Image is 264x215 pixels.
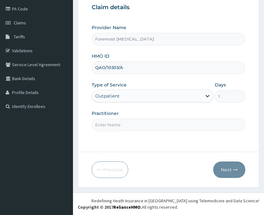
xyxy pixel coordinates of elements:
[92,61,246,74] input: Enter HMO ID
[113,204,141,210] a: RelianceHMO
[92,119,246,131] input: Enter Name
[92,24,126,31] label: Provider Name
[92,4,246,11] h3: Claim details
[73,193,264,215] footer: All rights reserved.
[78,204,142,210] strong: Copyright © 2017 .
[14,34,25,40] span: Tariffs
[92,161,128,178] button: Previous
[14,20,26,26] span: Claims
[215,82,226,88] label: Days
[95,93,120,99] div: Outpatient
[92,110,119,117] label: Practitioner
[91,198,259,204] div: Redefining Heath Insurance in [GEOGRAPHIC_DATA] using Telemedicine and Data Science!
[92,53,109,59] label: HMO ID
[92,82,127,88] label: Type of Service
[213,161,245,178] button: Next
